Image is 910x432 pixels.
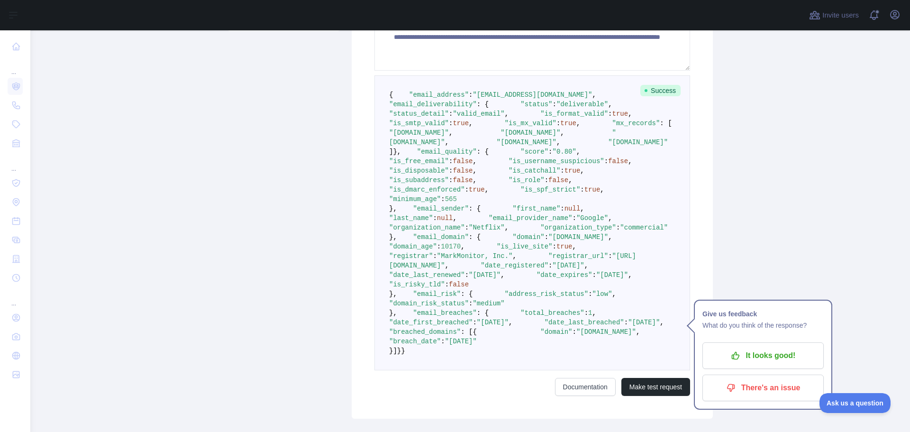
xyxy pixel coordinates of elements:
span: "breach_date" [389,338,441,345]
span: : [545,176,548,184]
p: It looks good! [710,348,817,364]
span: , [580,167,584,175]
span: "commercial" [620,224,668,231]
span: } [389,347,393,355]
button: Invite users [807,8,861,23]
span: : [548,148,552,156]
span: "email_provider_name" [489,214,572,222]
a: Documentation [555,378,616,396]
span: : [545,233,548,241]
span: "organization_name" [389,224,465,231]
span: "registrar" [389,252,433,260]
div: ... [8,154,23,173]
span: : [573,214,576,222]
span: "email_domain" [413,233,469,241]
span: "[DOMAIN_NAME]" [608,138,668,146]
span: "domain_age" [389,243,437,250]
span: ] [393,347,397,355]
span: "low" [592,290,612,298]
span: : [465,271,469,279]
span: "email_breaches" [413,309,476,317]
span: "0.80" [553,148,576,156]
span: "email_risk" [413,290,461,298]
span: , [500,271,504,279]
span: "minimum_age" [389,195,441,203]
span: : [473,319,476,326]
button: There's an issue [702,375,824,401]
span: : [616,224,620,231]
span: "email_quality" [417,148,477,156]
span: : [573,328,576,336]
span: : { [477,101,489,108]
span: , [473,167,476,175]
span: "is_subaddress" [389,176,449,184]
span: "[DATE]" [552,262,584,269]
span: : [560,167,564,175]
span: : { [477,309,489,317]
span: , [449,129,453,137]
span: "is_dmarc_enforced" [389,186,465,193]
span: false [453,157,473,165]
span: "is_role" [509,176,545,184]
span: "mx_records" [612,119,660,127]
span: { [473,328,476,336]
span: "total_breaches" [520,309,584,317]
span: : [437,243,441,250]
span: }, [389,309,397,317]
span: , [608,214,612,222]
span: "is_smtp_valid" [389,119,449,127]
span: "is_disposable" [389,167,449,175]
span: }, [393,148,401,156]
span: 1 [588,309,592,317]
span: "score" [520,148,548,156]
span: "MarkMonitor, Inc." [437,252,513,260]
span: , [445,138,449,146]
span: "date_last_breached" [545,319,624,326]
span: : [ [461,328,473,336]
span: "deliverable" [556,101,608,108]
span: "registrar_url" [548,252,608,260]
span: , [628,271,632,279]
span: true [469,186,485,193]
span: Invite users [822,10,859,21]
button: Make test request [621,378,690,396]
span: : [580,186,584,193]
span: false [453,167,473,175]
span: }, [389,290,397,298]
span: , [568,176,572,184]
span: "[DOMAIN_NAME]" [500,129,560,137]
span: : [584,309,588,317]
button: It looks good! [702,342,824,369]
span: false [608,157,628,165]
span: , [560,129,564,137]
span: "is_risky_tld" [389,281,445,288]
span: , [505,110,509,118]
span: , [573,243,576,250]
span: : [604,157,608,165]
span: null [437,214,453,222]
span: : [465,186,469,193]
span: true [564,167,581,175]
span: : [441,195,445,203]
span: , [473,176,476,184]
span: , [584,262,588,269]
span: : [553,243,556,250]
span: null [564,205,581,212]
span: , [509,319,512,326]
span: , [469,119,473,127]
span: true [453,119,469,127]
span: : [469,91,473,99]
span: false [449,281,469,288]
span: "email_sender" [413,205,469,212]
span: : [445,281,449,288]
span: "is_catchall" [509,167,560,175]
span: "address_risk_status" [505,290,588,298]
span: false [453,176,473,184]
span: , [628,110,632,118]
span: "Netflix" [469,224,505,231]
span: : { [461,290,473,298]
span: true [560,119,576,127]
span: , [576,119,580,127]
span: "is_live_site" [497,243,553,250]
span: : [441,338,445,345]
